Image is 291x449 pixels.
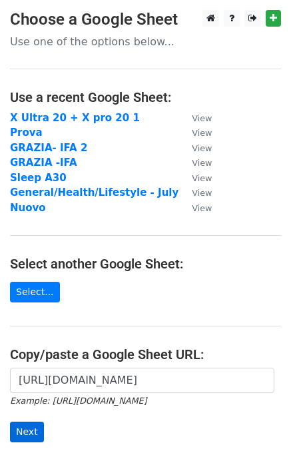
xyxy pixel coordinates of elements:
[10,142,87,154] a: GRAZIA- IFA 2
[10,89,281,105] h4: Use a recent Google Sheet:
[178,157,212,169] a: View
[192,158,212,168] small: View
[10,346,281,362] h4: Copy/paste a Google Sheet URL:
[178,112,212,124] a: View
[10,10,281,29] h3: Choose a Google Sheet
[178,187,212,199] a: View
[10,112,140,124] a: X Ultra 20 + X pro 20 1
[10,368,274,393] input: Paste your Google Sheet URL here
[224,385,291,449] iframe: Chat Widget
[10,422,44,442] input: Next
[10,35,281,49] p: Use one of the options below...
[10,127,43,139] a: Prova
[224,385,291,449] div: Widget chat
[192,128,212,138] small: View
[10,396,146,406] small: Example: [URL][DOMAIN_NAME]
[10,256,281,272] h4: Select another Google Sheet:
[10,187,178,199] a: General/Health/Lifestyle - July
[192,188,212,198] small: View
[10,172,67,184] a: Sleep A30
[10,157,77,169] a: GRAZIA -IFA
[178,142,212,154] a: View
[10,202,46,214] a: Nuovo
[192,173,212,183] small: View
[192,203,212,213] small: View
[178,127,212,139] a: View
[192,113,212,123] small: View
[192,143,212,153] small: View
[10,282,60,302] a: Select...
[178,202,212,214] a: View
[178,172,212,184] a: View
